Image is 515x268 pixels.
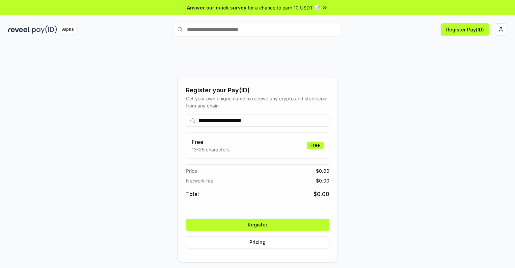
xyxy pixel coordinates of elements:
[192,138,229,146] h3: Free
[186,236,329,248] button: Pricing
[307,142,324,149] div: Free
[186,177,213,184] span: Network fee
[186,86,329,95] div: Register your Pay(ID)
[58,25,77,34] div: Alpha
[186,95,329,109] div: Get your own unique name to receive any crypto and stablecoin, from any chain
[441,23,489,35] button: Register Pay(ID)
[32,25,57,34] img: pay_id
[186,167,197,174] span: Price
[314,190,329,198] span: $ 0.00
[192,146,229,153] p: 13-25 characters
[186,219,329,231] button: Register
[8,25,31,34] img: reveel_dark
[186,190,199,198] span: Total
[316,167,329,174] span: $ 0.00
[316,177,329,184] span: $ 0.00
[187,4,246,11] span: Answer our quick survey
[248,4,320,11] span: for a chance to earn 10 USDT 📝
